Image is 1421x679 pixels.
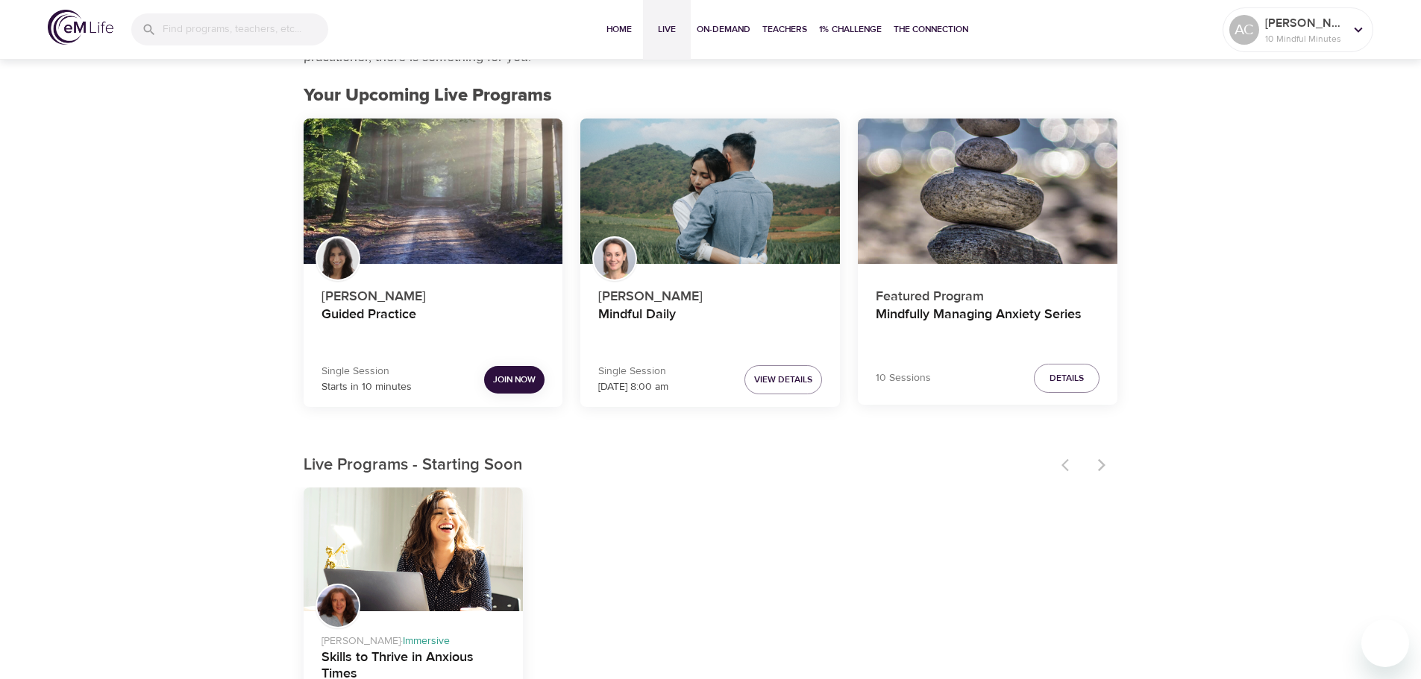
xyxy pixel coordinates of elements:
[1034,364,1100,393] button: Details
[48,10,113,45] img: logo
[754,372,812,388] span: View Details
[580,119,840,265] button: Mindful Daily
[321,628,506,649] p: [PERSON_NAME] ·
[598,280,822,306] p: [PERSON_NAME]
[876,280,1100,306] p: Featured Program
[304,453,1053,478] p: Live Programs - Starting Soon
[321,364,412,379] p: Single Session
[598,379,668,395] p: [DATE] 8:00 am
[598,306,822,342] h4: Mindful Daily
[819,22,882,37] span: 1% Challenge
[894,22,968,37] span: The Connection
[493,372,536,388] span: Join Now
[321,280,545,306] p: [PERSON_NAME]
[1229,15,1259,45] div: AC
[321,306,545,342] h4: Guided Practice
[1361,619,1409,667] iframe: Button to launch messaging window
[762,22,807,37] span: Teachers
[1265,32,1344,45] p: 10 Mindful Minutes
[1050,370,1084,386] span: Details
[304,85,1118,107] h2: Your Upcoming Live Programs
[484,366,545,394] button: Join Now
[598,364,668,379] p: Single Session
[601,22,637,37] span: Home
[1265,14,1344,32] p: [PERSON_NAME] [PERSON_NAME]
[649,22,685,37] span: Live
[163,13,328,45] input: Find programs, teachers, etc...
[304,487,524,611] button: Skills to Thrive in Anxious Times
[321,379,412,395] p: Starts in 10 minutes
[876,306,1100,342] h4: Mindfully Managing Anxiety Series
[403,634,450,648] span: Immersive
[876,370,931,386] p: 10 Sessions
[697,22,750,37] span: On-Demand
[304,119,563,265] button: Guided Practice
[744,365,822,394] button: View Details
[858,119,1117,265] button: Mindfully Managing Anxiety Series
